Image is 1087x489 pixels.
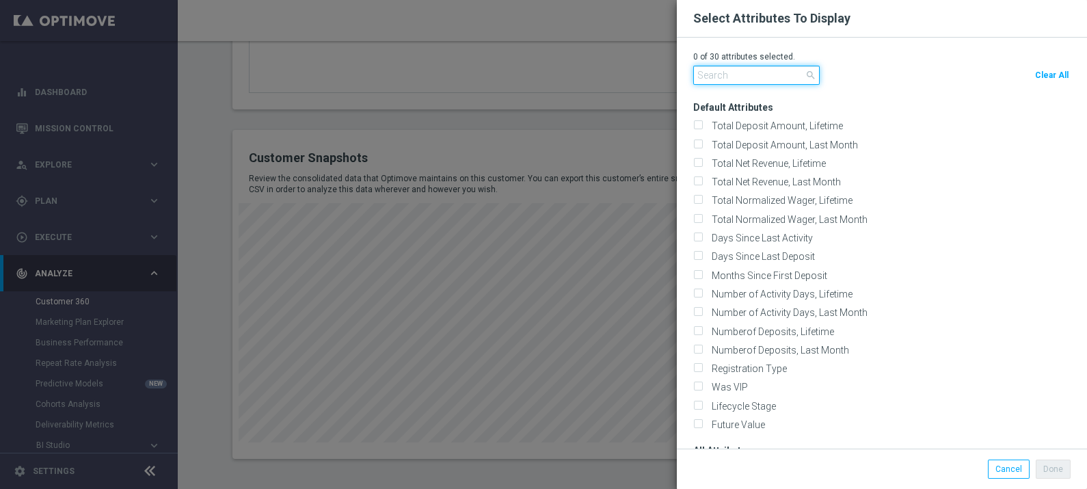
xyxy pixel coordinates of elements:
label: Total Normalized Wager, Lifetime [707,194,853,207]
label: Lifecycle Stage [707,400,776,412]
h3: Default Attributes [693,90,1087,114]
h2: Select Attributes To Display [693,10,850,27]
label: Numberof Deposits, Last Month [707,344,849,356]
label: Total Net Revenue, Last Month [707,176,841,188]
input: Search [693,66,820,85]
label: Total Deposit Amount, Lifetime [707,120,843,132]
label: Total Deposit Amount, Last Month [707,139,858,151]
label: Total Normalized Wager, Last Month [707,213,868,226]
span: search [805,70,816,81]
label: Total Net Revenue, Lifetime [707,157,826,170]
p: 0 of 30 attributes selected. [693,51,1071,62]
label: Registration Type [707,362,787,375]
label: Was VIP [707,381,748,393]
button: Clear All [1033,66,1071,85]
label: Months Since First Deposit [707,269,827,282]
label: Days Since Last Activity [707,232,813,244]
label: Days Since Last Deposit [707,250,815,263]
button: Done [1036,460,1071,479]
span: Clear All [1035,70,1069,80]
label: Future Value [707,419,765,431]
label: Number of Activity Days, Last Month [707,306,868,319]
button: Cancel [988,460,1030,479]
h3: All Attributes [693,434,1087,457]
label: Numberof Deposits, Lifetime [707,326,834,338]
label: Number of Activity Days, Lifetime [707,288,853,300]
